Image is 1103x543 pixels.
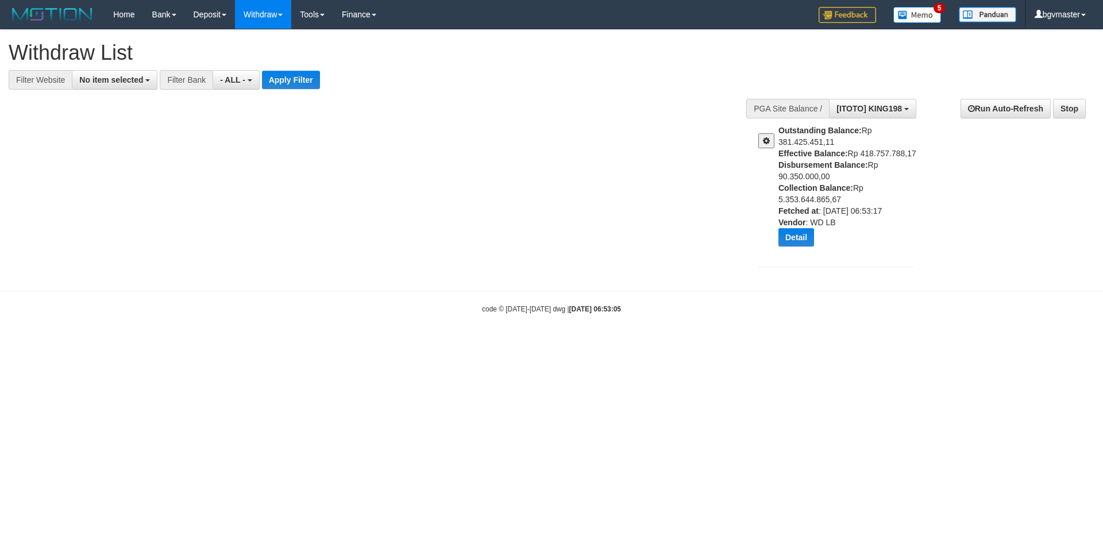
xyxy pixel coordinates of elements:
b: Effective Balance: [778,149,848,158]
small: code © [DATE]-[DATE] dwg | [482,305,621,313]
div: Rp 381.425.451,11 Rp 418.757.788,17 Rp 90.350.000,00 Rp 5.353.644.865,67 : [DATE] 06:53:17 : WD LB [778,125,922,255]
span: No item selected [79,75,143,84]
b: Fetched at [778,206,819,215]
b: Outstanding Balance: [778,126,862,135]
img: Feedback.jpg [819,7,876,23]
b: Disbursement Balance: [778,160,868,170]
a: Run Auto-Refresh [961,99,1051,118]
span: 5 [934,3,946,13]
div: PGA Site Balance / [746,99,829,118]
div: Filter Bank [160,70,213,90]
span: - ALL - [220,75,245,84]
img: panduan.png [959,7,1016,22]
img: Button%20Memo.svg [893,7,942,23]
button: - ALL - [213,70,259,90]
button: Detail [778,228,814,247]
h1: Withdraw List [9,41,724,64]
span: [ITOTO] KING198 [836,104,902,113]
a: Stop [1053,99,1086,118]
button: [ITOTO] KING198 [829,99,916,118]
strong: [DATE] 06:53:05 [569,305,621,313]
div: Filter Website [9,70,72,90]
b: Collection Balance: [778,183,853,192]
b: Vendor [778,218,805,227]
button: Apply Filter [262,71,320,89]
button: No item selected [72,70,157,90]
img: MOTION_logo.png [9,6,96,23]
